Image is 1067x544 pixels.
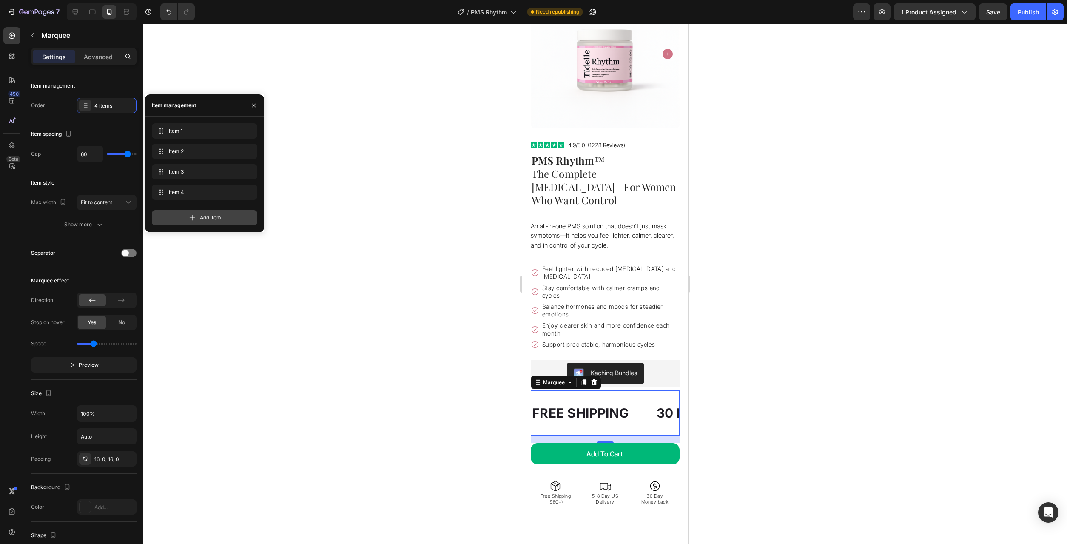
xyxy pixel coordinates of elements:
span: Need republishing [536,8,579,16]
span: Yes [88,319,96,326]
button: Save [979,3,1007,20]
div: Add... [94,504,134,511]
iframe: Design area [522,24,688,544]
span: Item 2 [169,148,237,155]
button: Preview [31,357,137,373]
div: Stop on hover [31,319,65,326]
div: Publish [1018,8,1039,17]
p: Money back [115,475,150,481]
p: Marquee [41,30,133,40]
button: Publish [1010,3,1046,20]
span: Item 4 [169,188,237,196]
div: Color [31,503,44,511]
div: 16, 0, 16, 0 [94,456,134,463]
span: 1 product assigned [901,8,956,17]
div: Max width [31,197,68,208]
div: Size [31,388,54,399]
div: Height [31,433,47,440]
span: Preview [79,361,99,369]
button: 1 product assigned [894,3,976,20]
div: Item management [31,82,75,90]
div: Item spacing [31,128,74,140]
div: 30 DAYS MONEY BACK GUARANTEE [134,377,368,402]
div: Open Intercom Messenger [1038,502,1058,523]
div: Speed [31,340,46,347]
div: Marquee effect [31,277,69,285]
p: 5-8 Day US [66,469,100,475]
div: Separator [31,249,55,257]
div: Show more [64,220,104,229]
input: Auto [77,429,136,444]
div: Padding [31,455,51,463]
div: Shape [31,530,58,541]
button: Fit to content [77,195,137,210]
button: Add to cart [9,419,157,441]
span: No [118,319,125,326]
div: Add to cart [64,426,100,435]
div: Order [31,102,45,109]
p: Settings [42,52,66,61]
p: Free Shipping [16,469,51,475]
p: Advanced [84,52,113,61]
div: Item style [31,179,54,187]
span: / [467,8,469,17]
div: Item management [152,102,196,109]
input: Auto [77,146,103,162]
p: ($80+) [16,475,51,481]
span: PMS Rhythm [471,8,507,17]
div: Gap [31,150,41,158]
strong: 6 Common PMS Symptoms [19,519,148,533]
div: 450 [8,91,20,97]
span: Item 1 [169,127,237,135]
span: Add item [200,214,221,222]
span: Fit to content [81,199,112,205]
p: Delivery [66,475,100,481]
p: 30 Day [115,469,150,475]
button: 7 [3,3,63,20]
button: Show more [31,217,137,232]
div: Marquee [19,355,44,362]
div: Beta [6,156,20,162]
input: Auto [77,406,136,421]
div: Background [31,482,72,493]
span: Save [986,9,1000,16]
p: 7 [56,7,60,17]
span: Item 3 [169,168,237,176]
div: Direction [31,296,53,304]
div: Width [31,410,45,417]
div: 4 items [94,102,134,110]
div: Undo/Redo [160,3,195,20]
